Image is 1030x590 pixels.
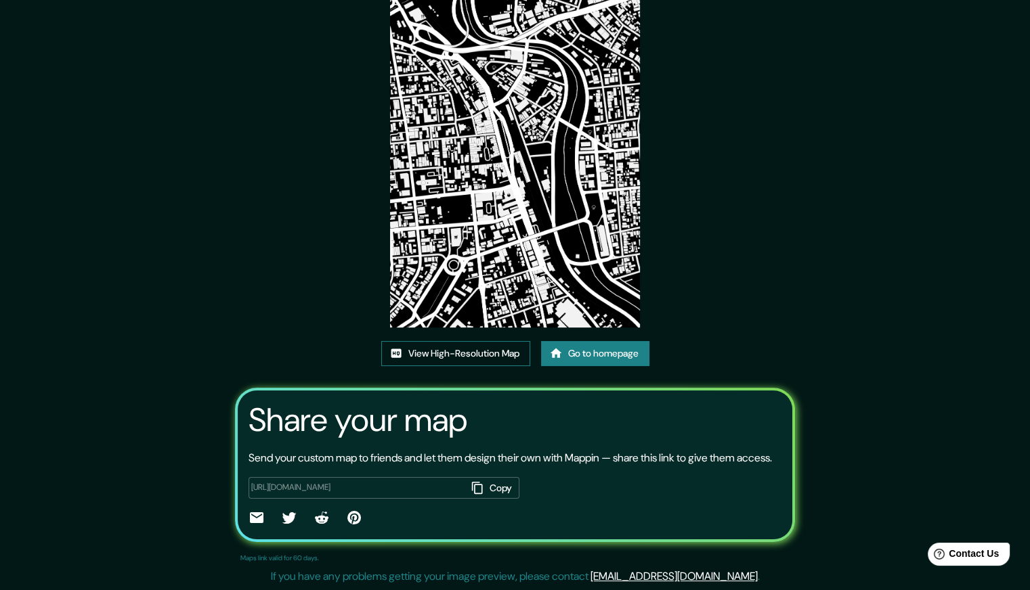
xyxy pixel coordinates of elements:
[249,401,467,439] h3: Share your map
[381,341,530,366] a: View High-Resolution Map
[271,568,760,585] p: If you have any problems getting your image preview, please contact .
[240,553,319,563] p: Maps link valid for 60 days.
[591,569,758,583] a: [EMAIL_ADDRESS][DOMAIN_NAME]
[467,477,519,499] button: Copy
[249,450,772,466] p: Send your custom map to friends and let them design their own with Mappin — share this link to gi...
[909,537,1015,575] iframe: Help widget launcher
[541,341,649,366] a: Go to homepage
